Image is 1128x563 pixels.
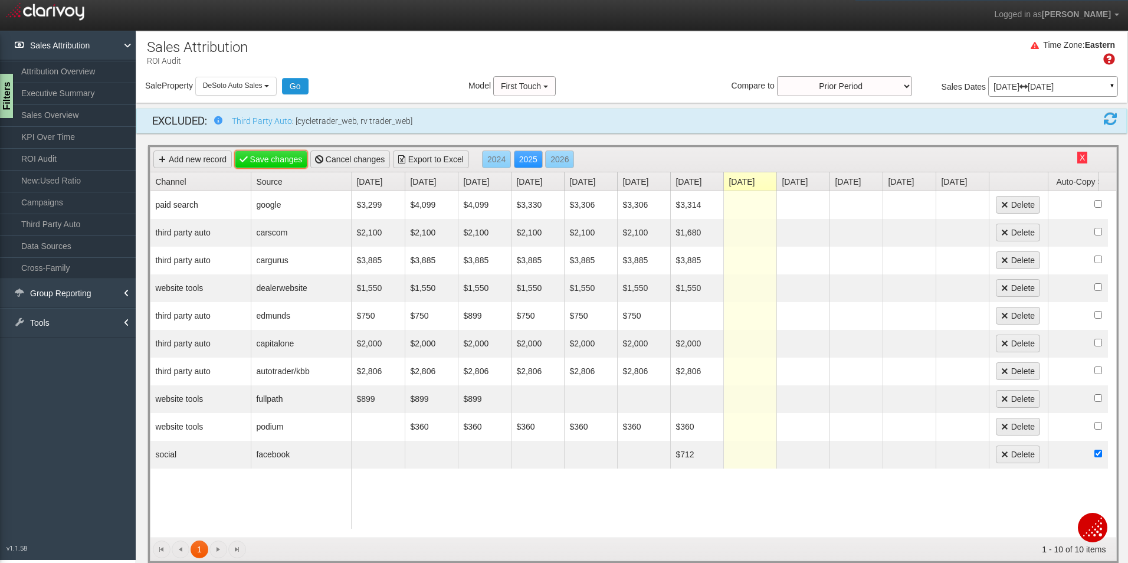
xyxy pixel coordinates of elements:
strong: EXCLUDED: [152,114,207,127]
td: $1,550 [670,274,723,302]
a: [DATE] [516,172,564,191]
a: Delete [996,307,1040,325]
span: Auto-Copy Spend [1056,177,1122,186]
a: 2025 [514,150,543,168]
a: Delete [996,224,1040,241]
td: $2,806 [564,358,617,385]
td: cargurus [251,247,351,274]
a: [DATE] [676,172,723,191]
a: Delete [996,390,1040,408]
span: DeSoto Auto Sales [203,81,263,90]
a: [DATE] [835,172,883,191]
td: third party auto [150,247,251,274]
td: $2,100 [564,219,617,247]
td: podium [251,413,351,441]
td: $3,299 [352,191,405,219]
td: $1,550 [458,274,511,302]
td: $3,306 [564,191,617,219]
td: $360 [564,413,617,441]
td: $3,885 [670,247,723,274]
a: [DATE] [463,172,511,191]
td: $1,680 [670,219,723,247]
a: Delete [996,418,1040,436]
td: $1,550 [352,274,405,302]
td: $2,806 [405,358,458,385]
td: edmunds [251,302,351,330]
td: $2,100 [617,219,670,247]
td: $1,550 [511,274,564,302]
td: $750 [511,302,564,330]
div: Eastern [1085,40,1115,51]
a: [DATE] [622,172,670,191]
td: google [251,191,351,219]
a: Channel [155,172,251,191]
td: third party auto [150,358,251,385]
td: $360 [458,413,511,441]
td: $2,806 [617,358,670,385]
td: $2,100 [405,219,458,247]
span: Sale [145,81,162,90]
a: [DATE] [569,172,617,191]
td: paid search [150,191,251,219]
td: $2,100 [352,219,405,247]
h1: Sales Attribution [147,40,248,55]
span: Sales [942,82,962,91]
span: First Touch [501,81,541,91]
td: $360 [405,413,458,441]
span: 1 - 10 of 10 items [254,545,1106,554]
td: website tools [150,385,251,413]
a: Delete [996,335,1040,352]
td: $360 [670,413,723,441]
button: DeSoto Auto Sales [195,77,277,95]
span: 1 [191,541,208,558]
td: third party auto [150,330,251,358]
td: $360 [617,413,670,441]
td: capitalone [251,330,351,358]
td: $3,885 [405,247,458,274]
span: : [cycletrader_web, rv trader_web] [292,116,412,126]
td: $3,885 [352,247,405,274]
td: $2,000 [405,330,458,358]
a: Logged in as[PERSON_NAME] [985,1,1128,29]
td: $1,550 [564,274,617,302]
a: [DATE] [782,172,829,191]
a: Export to Excel [393,150,469,168]
td: website tools [150,274,251,302]
td: $3,885 [617,247,670,274]
div: Time Zone: [1039,40,1084,51]
td: $899 [458,302,511,330]
td: $2,806 [352,358,405,385]
td: $2,100 [511,219,564,247]
td: autotrader/kbb [251,358,351,385]
a: [DATE] [356,172,405,191]
a: [DATE] [888,172,936,191]
td: $899 [352,385,405,413]
td: $2,806 [670,358,723,385]
a: Delete [996,251,1040,269]
td: $4,099 [405,191,458,219]
button: X [1077,152,1087,163]
p: [DATE] [DATE] [993,83,1113,91]
a: [DATE] [941,172,989,191]
td: third party auto [150,302,251,330]
a: [DATE] [410,172,458,191]
td: $712 [670,441,723,469]
td: $2,000 [564,330,617,358]
td: $750 [352,302,405,330]
td: $1,550 [405,274,458,302]
td: $3,306 [617,191,670,219]
td: $3,885 [458,247,511,274]
td: $899 [405,385,458,413]
td: $1,550 [617,274,670,302]
td: $360 [511,413,564,441]
td: fullpath [251,385,351,413]
p: ROI Audit [147,51,248,67]
td: $2,100 [458,219,511,247]
span: Logged in as [994,9,1041,19]
td: $2,000 [458,330,511,358]
td: $2,000 [352,330,405,358]
td: $750 [405,302,458,330]
td: social [150,441,251,469]
span: Dates [965,82,986,91]
td: carscom [251,219,351,247]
